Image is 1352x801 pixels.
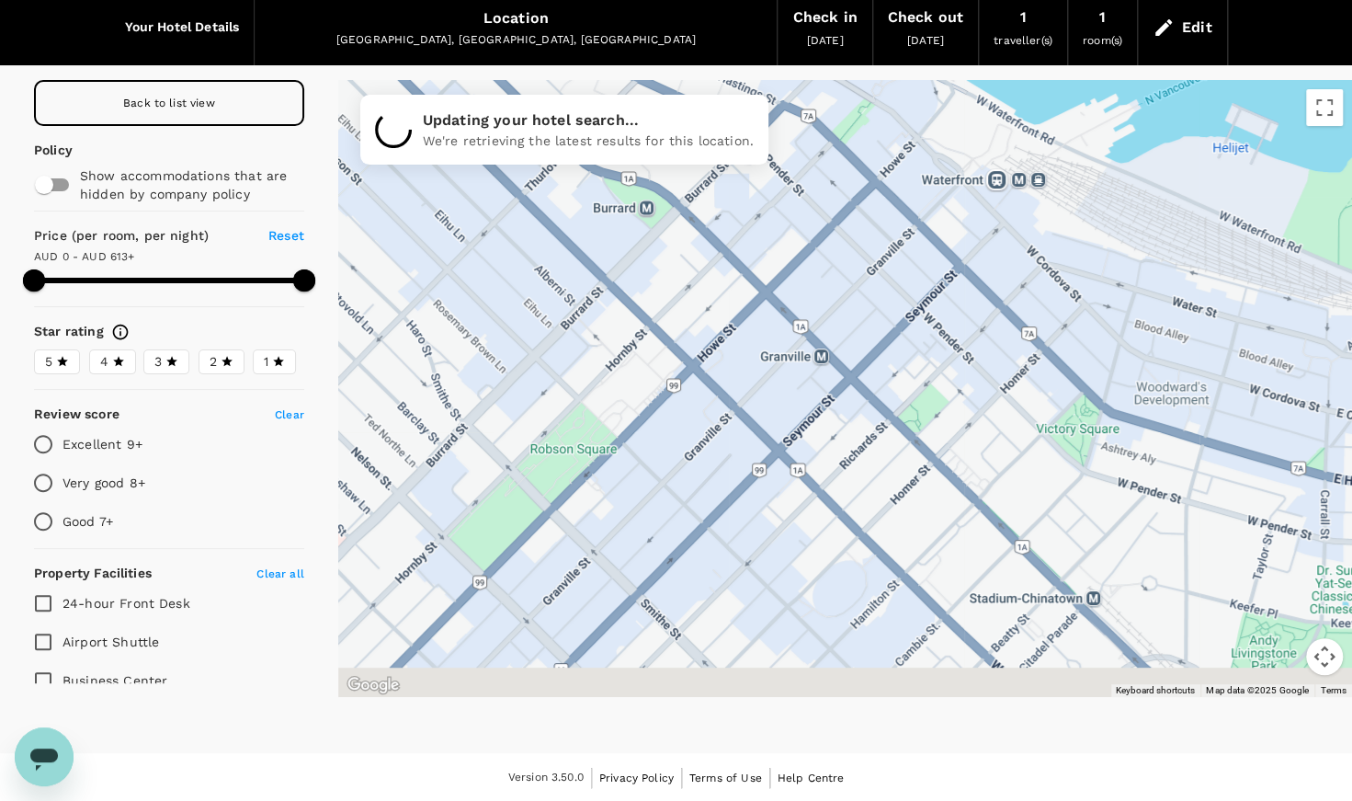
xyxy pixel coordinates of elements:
span: Map data ©2025 Google [1206,685,1309,695]
p: Good 7+ [62,512,113,531]
a: Terms (opens in new tab) [1320,685,1346,695]
p: Updating your hotel search... [423,109,754,132]
a: Terms of Use [689,768,762,788]
span: room(s) [1083,34,1122,47]
span: 3 [154,352,162,372]
span: Terms of Use [689,772,762,784]
div: Check out [888,5,963,30]
h6: Review score [34,405,119,425]
h6: Your Hotel Details [125,17,240,38]
span: Privacy Policy [599,772,674,784]
span: Help Centre [778,772,845,784]
span: 4 [100,352,108,372]
button: Toggle fullscreen view [1306,89,1343,126]
button: Map camera controls [1306,638,1343,675]
a: Privacy Policy [599,768,674,788]
span: Clear all [256,567,303,580]
h6: Price (per room, per night) [34,226,236,246]
button: Keyboard shortcuts [1116,684,1195,697]
iframe: Button to launch messaging window [15,727,74,786]
span: Business Center [62,673,167,688]
span: 5 [45,352,52,372]
a: Help Centre [778,768,845,788]
span: 1 [264,352,268,372]
span: Clear [275,408,304,421]
span: 2 [210,352,217,372]
p: We're retrieving the latest results for this location. [423,132,754,150]
p: Excellent 9+ [62,435,142,453]
span: AUD 0 - AUD 613+ [34,250,134,263]
div: Edit [1182,15,1212,40]
span: traveller(s) [994,34,1052,47]
h6: Star rating [34,322,104,342]
span: Version 3.50.0 [508,769,584,787]
span: Airport Shuttle [62,635,159,649]
div: [GEOGRAPHIC_DATA], [GEOGRAPHIC_DATA], [GEOGRAPHIC_DATA] [269,31,762,50]
a: Back to list view [34,80,304,126]
img: Google [343,673,403,697]
div: Check in [792,5,857,30]
span: [DATE] [807,34,844,47]
p: Very good 8+ [62,474,145,492]
div: 1 [1019,5,1026,30]
div: Location [483,6,549,31]
span: [DATE] [907,34,944,47]
p: Show accommodations that are hidden by company policy [80,166,294,203]
h6: Property Facilities [34,564,152,584]
svg: Star ratings are awarded to properties to represent the quality of services, facilities, and amen... [111,323,130,341]
p: Policy [34,141,50,159]
a: Open this area in Google Maps (opens a new window) [343,673,403,697]
span: Reset [268,228,304,243]
span: Back to list view [123,97,215,109]
span: 24-hour Front Desk [62,596,190,611]
div: 1 [1099,5,1106,30]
